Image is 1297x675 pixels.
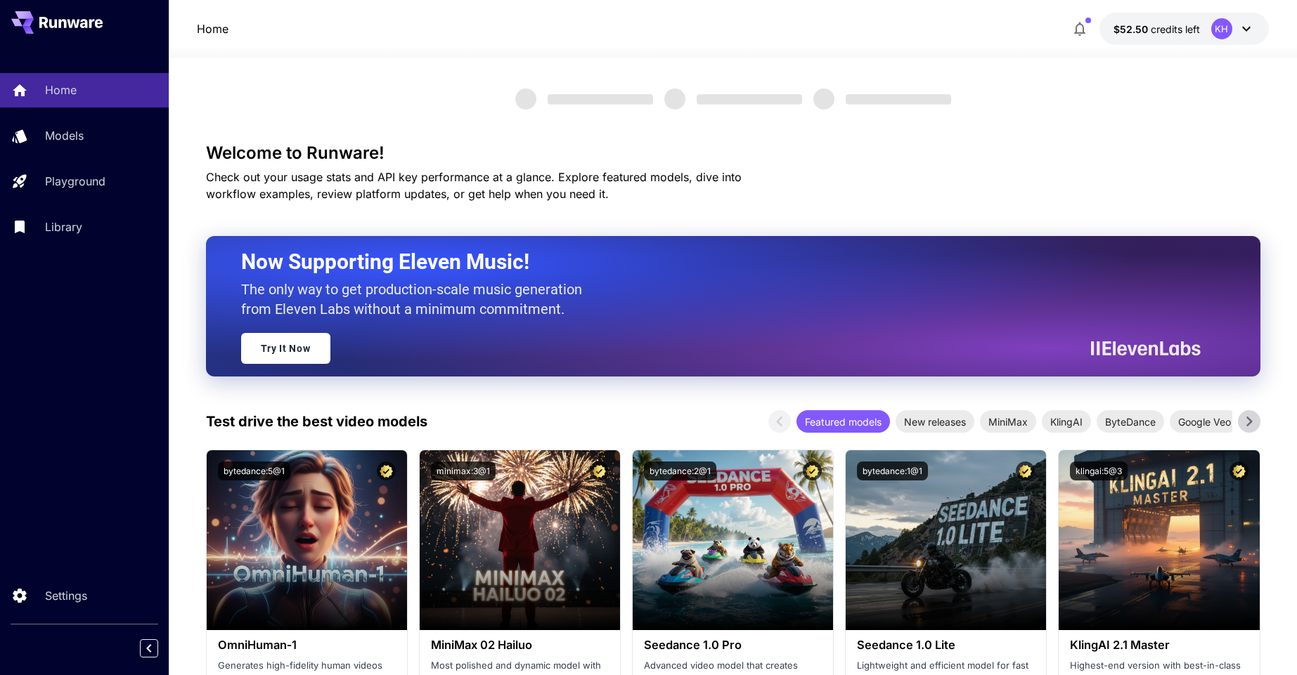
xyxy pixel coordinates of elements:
img: alt [633,450,833,630]
img: alt [420,450,620,630]
a: Home [197,20,228,37]
button: minimax:3@1 [431,461,496,480]
img: alt [207,450,407,630]
div: Google Veo [1170,410,1239,433]
button: Certified Model – Vetted for best performance and includes a commercial license. [803,461,822,480]
button: bytedance:5@1 [218,461,290,480]
p: The only way to get production-scale music generation from Eleven Labs without a minimum commitment. [241,280,593,319]
p: Playground [45,173,105,190]
span: New releases [896,414,974,429]
p: Library [45,218,82,235]
h3: KlingAI 2.1 Master [1070,638,1248,652]
h3: Seedance 1.0 Lite [857,638,1035,652]
a: Try It Now [241,333,330,364]
button: Certified Model – Vetted for best performance and includes a commercial license. [590,461,609,480]
button: $52.50068KH [1099,13,1269,45]
button: klingai:5@3 [1070,461,1128,480]
h3: OmniHuman‑1 [218,638,396,652]
h3: Seedance 1.0 Pro [644,638,822,652]
button: bytedance:1@1 [857,461,928,480]
span: Check out your usage stats and API key performance at a glance. Explore featured models, dive int... [206,170,742,201]
p: Test drive the best video models [206,411,427,432]
h3: MiniMax 02 Hailuo [431,638,609,652]
span: Google Veo [1170,414,1239,429]
div: KlingAI [1042,410,1091,433]
p: Models [45,127,84,144]
button: bytedance:2@1 [644,461,716,480]
h3: Welcome to Runware! [206,143,1260,163]
button: Certified Model – Vetted for best performance and includes a commercial license. [1230,461,1248,480]
div: New releases [896,410,974,433]
button: Collapse sidebar [140,639,158,657]
div: MiniMax [980,410,1036,433]
div: $52.50068 [1114,22,1200,37]
p: Settings [45,587,87,604]
span: KlingAI [1042,414,1091,429]
h2: Now Supporting Eleven Music! [241,249,1190,275]
span: $52.50 [1114,23,1151,35]
button: Certified Model – Vetted for best performance and includes a commercial license. [1016,461,1035,480]
div: KH [1211,18,1232,39]
span: MiniMax [980,414,1036,429]
div: ByteDance [1097,410,1164,433]
div: Featured models [796,410,890,433]
img: alt [846,450,1046,630]
nav: breadcrumb [197,20,228,37]
span: ByteDance [1097,414,1164,429]
button: Certified Model – Vetted for best performance and includes a commercial license. [377,461,396,480]
div: Collapse sidebar [150,636,169,661]
span: credits left [1151,23,1200,35]
span: Featured models [796,414,890,429]
img: alt [1059,450,1259,630]
p: Home [45,81,77,98]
